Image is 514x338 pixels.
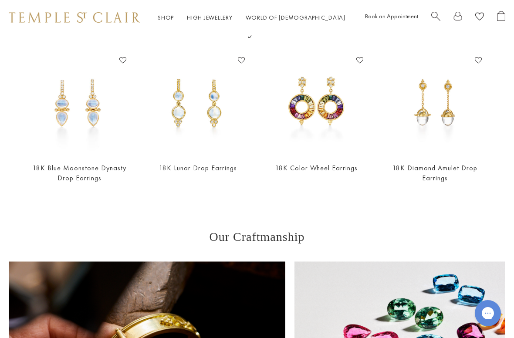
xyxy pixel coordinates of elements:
[159,163,237,172] a: 18K Lunar Drop Earrings
[29,54,130,155] a: 18K Blue Moonstone Dynasty Drop Earrings18K Blue Moonstone Dynasty Drop Earrings
[365,12,418,20] a: Book an Appointment
[9,12,140,23] img: Temple St. Clair
[266,54,367,155] a: 18K Color Wheel Earrings18K Color Wheel Earrings
[33,163,126,183] a: 18K Blue Moonstone Dynasty Drop Earrings
[497,11,505,24] a: Open Shopping Bag
[470,297,505,329] iframe: Gorgias live chat messenger
[431,11,440,24] a: Search
[266,54,367,155] img: 18K Color Wheel Earrings
[158,12,345,23] nav: Main navigation
[475,11,484,24] a: View Wishlist
[246,14,345,21] a: World of [DEMOGRAPHIC_DATA]World of [DEMOGRAPHIC_DATA]
[147,54,248,155] a: 18K Lunar Drop Earrings18K Lunar Drop Earrings
[275,163,358,172] a: 18K Color Wheel Earrings
[29,54,130,155] img: 18K Blue Moonstone Dynasty Drop Earrings
[392,163,477,183] a: 18K Diamond Amulet Drop Earrings
[9,230,505,244] h3: Our Craftmanship
[147,54,248,155] img: 18K Lunar Drop Earrings
[158,14,174,21] a: ShopShop
[384,54,485,155] img: 18K Diamond Amulet Drop Earrings
[187,14,233,21] a: High JewelleryHigh Jewellery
